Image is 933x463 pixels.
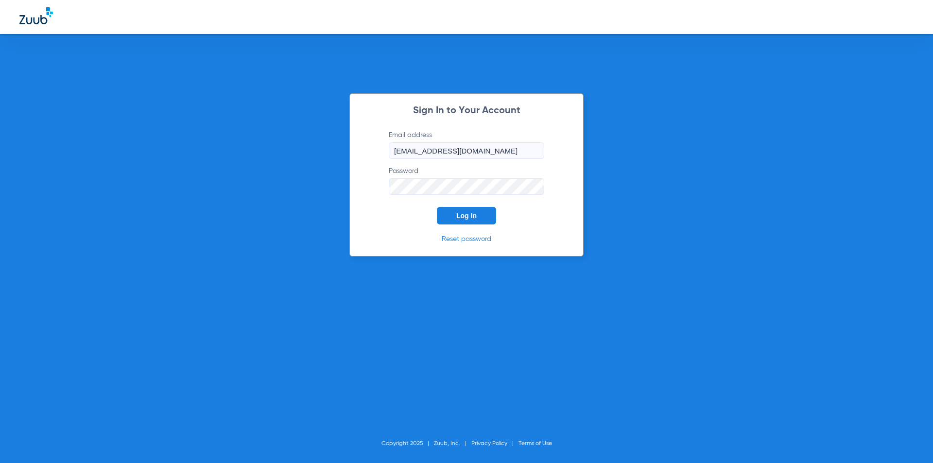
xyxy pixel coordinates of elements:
[19,7,53,24] img: Zuub Logo
[389,130,544,159] label: Email address
[518,441,552,446] a: Terms of Use
[442,236,491,242] a: Reset password
[456,212,477,220] span: Log In
[389,166,544,195] label: Password
[471,441,507,446] a: Privacy Policy
[389,142,544,159] input: Email address
[374,106,559,116] h2: Sign In to Your Account
[437,207,496,224] button: Log In
[884,416,933,463] iframe: Chat Widget
[381,439,434,448] li: Copyright 2025
[389,178,544,195] input: Password
[434,439,471,448] li: Zuub, Inc.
